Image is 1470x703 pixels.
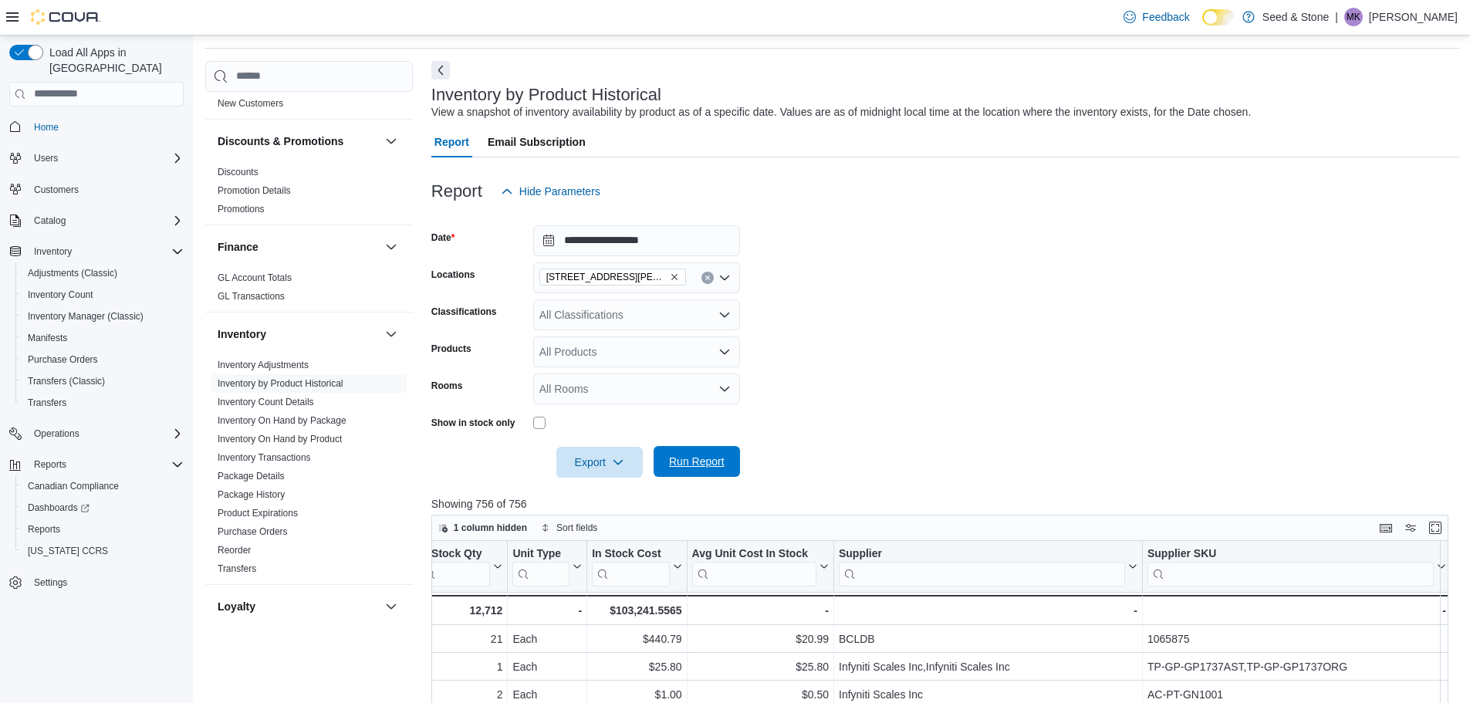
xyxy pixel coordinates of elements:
span: Inventory Manager (Classic) [22,307,184,326]
span: Load All Apps in [GEOGRAPHIC_DATA] [43,45,184,76]
a: Product Expirations [218,508,298,519]
span: [US_STATE] CCRS [28,545,108,557]
label: Products [431,343,471,355]
label: Classifications [431,306,497,318]
button: Catalog [3,210,190,232]
span: Export [566,447,634,478]
div: $20.99 [691,630,828,648]
h3: Loyalty [218,599,255,614]
a: Settings [28,573,73,592]
button: Finance [218,239,379,255]
span: Inventory by Product Historical [218,377,343,390]
a: Manifests [22,329,73,347]
a: Transfers (Classic) [22,372,111,390]
button: Sort fields [535,519,603,537]
button: Operations [3,423,190,444]
span: Settings [28,573,184,592]
button: Catalog [28,211,72,230]
span: MK [1347,8,1360,26]
div: Discounts & Promotions [205,163,413,225]
span: Feedback [1142,9,1189,25]
button: Discounts & Promotions [218,134,379,149]
span: Email Subscription [488,127,586,157]
div: View a snapshot of inventory availability by product as of a specific date. Values are as of midn... [431,104,1252,120]
a: Inventory Count [22,286,100,304]
span: Inventory Count [28,289,93,301]
button: Keyboard shortcuts [1377,519,1395,537]
div: $440.79 [592,630,681,648]
a: Transfers [22,394,73,412]
a: Inventory On Hand by Product [218,434,342,444]
button: Inventory [3,241,190,262]
button: Inventory [28,242,78,261]
span: Reports [34,458,66,471]
button: Home [3,116,190,138]
span: Transfers [22,394,184,412]
div: In Stock Cost [592,546,669,586]
span: Reports [28,523,60,536]
label: Rooms [431,380,463,392]
div: Finance [205,269,413,312]
button: Settings [3,571,190,593]
span: Sort fields [556,522,597,534]
span: Adjustments (Classic) [22,264,184,282]
span: Users [28,149,184,167]
div: Manpreet Kaur [1344,8,1363,26]
div: 1 [419,657,503,676]
span: Customers [28,180,184,199]
a: Promotion Details [218,185,291,196]
span: Settings [34,576,67,589]
a: Dashboards [15,497,190,519]
button: Inventory Manager (Classic) [15,306,190,327]
button: 1 column hidden [432,519,533,537]
a: Feedback [1117,2,1195,32]
button: Hide Parameters [495,176,607,207]
span: Reports [22,520,184,539]
h3: Inventory [218,326,266,342]
span: Inventory Transactions [218,451,311,464]
a: Home [28,118,65,137]
span: Dashboards [28,502,90,514]
span: Canadian Compliance [28,480,119,492]
span: Transfers (Classic) [28,375,105,387]
div: Each [512,657,582,676]
button: In Stock Cost [592,546,681,586]
div: 1065875 [1147,630,1446,648]
input: Dark Mode [1202,9,1235,25]
div: 12,712 [419,601,503,620]
a: Inventory Count Details [218,397,314,407]
span: 8050 Lickman Road # 103 (Chilliwack) [539,269,686,286]
a: Transfers [218,563,256,574]
a: Dashboards [22,499,96,517]
span: Manifests [28,332,67,344]
div: In Stock Cost [592,546,669,561]
div: BCLDB [839,630,1137,648]
nav: Complex example [9,110,184,634]
div: Supplier [839,546,1125,561]
span: Manifests [22,329,184,347]
span: Home [28,117,184,137]
a: Package Details [218,471,285,482]
button: Clear input [701,272,714,284]
span: Reorder [218,544,251,556]
span: Inventory [28,242,184,261]
button: Reports [28,455,73,474]
div: $25.80 [592,657,681,676]
div: $25.80 [691,657,828,676]
button: Supplier [839,546,1137,586]
button: Next [431,61,450,79]
a: Reorder [218,545,251,556]
span: Run Report [669,454,725,469]
span: Purchase Orders [218,526,288,538]
button: Inventory [218,326,379,342]
span: Adjustments (Classic) [28,267,117,279]
span: Dashboards [22,499,184,517]
span: Promotions [218,203,265,215]
button: Display options [1401,519,1420,537]
a: Inventory by Product Historical [218,378,343,389]
a: Inventory On Hand by Package [218,415,346,426]
button: Finance [382,238,400,256]
button: Manifests [15,327,190,349]
button: Discounts & Promotions [382,132,400,150]
span: Inventory Adjustments [218,359,309,371]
